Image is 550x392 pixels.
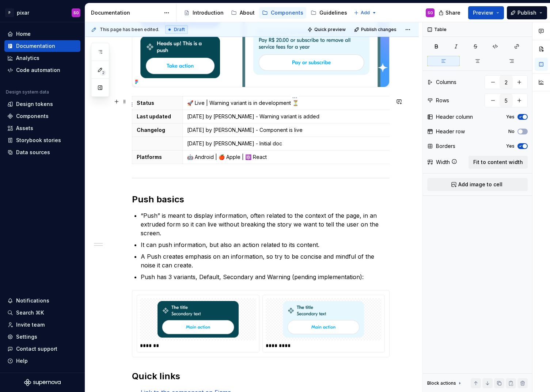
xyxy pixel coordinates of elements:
span: Add [361,10,370,16]
div: Guidelines [319,9,347,16]
a: Settings [4,331,80,343]
p: Changelog [137,126,178,134]
a: Guidelines [308,7,350,19]
div: Introduction [193,9,224,16]
div: Block actions [427,380,456,386]
p: [DATE] by [PERSON_NAME] - Component is live [187,126,402,134]
p: Push has 3 variants, Default, Secondary and Warning (pending implementation): [141,273,390,281]
span: Draft [174,27,185,33]
h2: Quick links [132,370,390,382]
div: SO [73,10,79,16]
div: Components [271,9,303,16]
div: Borders [436,142,455,150]
div: Home [16,30,31,38]
div: SO [428,10,433,16]
a: About [228,7,258,19]
label: Yes [506,114,515,120]
button: Share [435,6,465,19]
button: Contact support [4,343,80,355]
p: [DATE] by [PERSON_NAME] - Warning variant is added [187,113,402,120]
div: Storybook stories [16,137,61,144]
div: Help [16,357,28,365]
button: Add image to cell [427,178,528,191]
div: Columns [436,79,456,86]
div: Analytics [16,54,39,62]
button: Publish [507,6,547,19]
div: Header row [436,128,465,135]
span: Publish changes [361,27,397,33]
p: 🤖 Android | 🍎 Apple | ⚛️ React [187,153,402,161]
p: Last updated [137,113,178,120]
div: Code automation [16,66,60,74]
div: pixar [17,9,29,16]
p: “Push” is meant to display information, often related to the context of the page, in an extruded ... [141,211,390,237]
button: Help [4,355,80,367]
div: Contact support [16,345,57,353]
div: Documentation [91,9,160,16]
button: Add [352,8,379,18]
p: Status [137,99,178,107]
a: Invite team [4,319,80,331]
div: Width [436,159,450,166]
span: Share [445,9,460,16]
a: Analytics [4,52,80,64]
div: Notifications [16,297,49,304]
div: Block actions [427,378,463,388]
div: Components [16,113,49,120]
button: Quick preview [305,24,349,35]
label: No [508,129,515,134]
p: It can push information, but also an action related to its content. [141,240,390,249]
h2: Push basics [132,194,390,205]
div: Assets [16,125,33,132]
button: Publish changes [352,24,400,35]
p: Platforms [137,153,178,161]
span: Publish [517,9,536,16]
span: Quick preview [314,27,346,33]
span: 2 [100,70,106,76]
div: Design system data [6,89,49,95]
svg: Supernova Logo [24,379,61,386]
div: Data sources [16,149,50,156]
p: [DATE] by [PERSON_NAME] - Initial doc [187,140,402,147]
div: About [240,9,255,16]
p: A Push creates emphasis on an information, so try to be concise and mindful of the noise it can c... [141,252,390,270]
a: Assets [4,122,80,134]
a: Data sources [4,146,80,158]
span: Fit to content width [473,159,523,166]
button: Notifications [4,295,80,307]
div: Design tokens [16,100,53,108]
button: Fit to content width [469,156,528,169]
a: Design tokens [4,98,80,110]
a: Components [259,7,306,19]
span: Preview [473,9,493,16]
button: Preview [468,6,504,19]
a: Documentation [4,40,80,52]
a: Introduction [181,7,227,19]
a: Components [4,110,80,122]
span: Add image to cell [458,181,502,188]
div: Page tree [181,5,350,20]
label: Yes [506,143,515,149]
button: PpixarSO [1,5,83,20]
div: Header column [436,113,473,121]
a: Storybook stories [4,134,80,146]
div: Invite team [16,321,45,328]
p: 🚀 Live | Warning variant is in development ⏳ [187,99,402,107]
div: Search ⌘K [16,309,44,316]
span: This page has been edited. [100,27,159,33]
div: Documentation [16,42,55,50]
a: Home [4,28,80,40]
a: Code automation [4,64,80,76]
button: Search ⌘K [4,307,80,319]
div: Settings [16,333,37,340]
div: P [5,8,14,17]
div: Rows [436,97,449,104]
